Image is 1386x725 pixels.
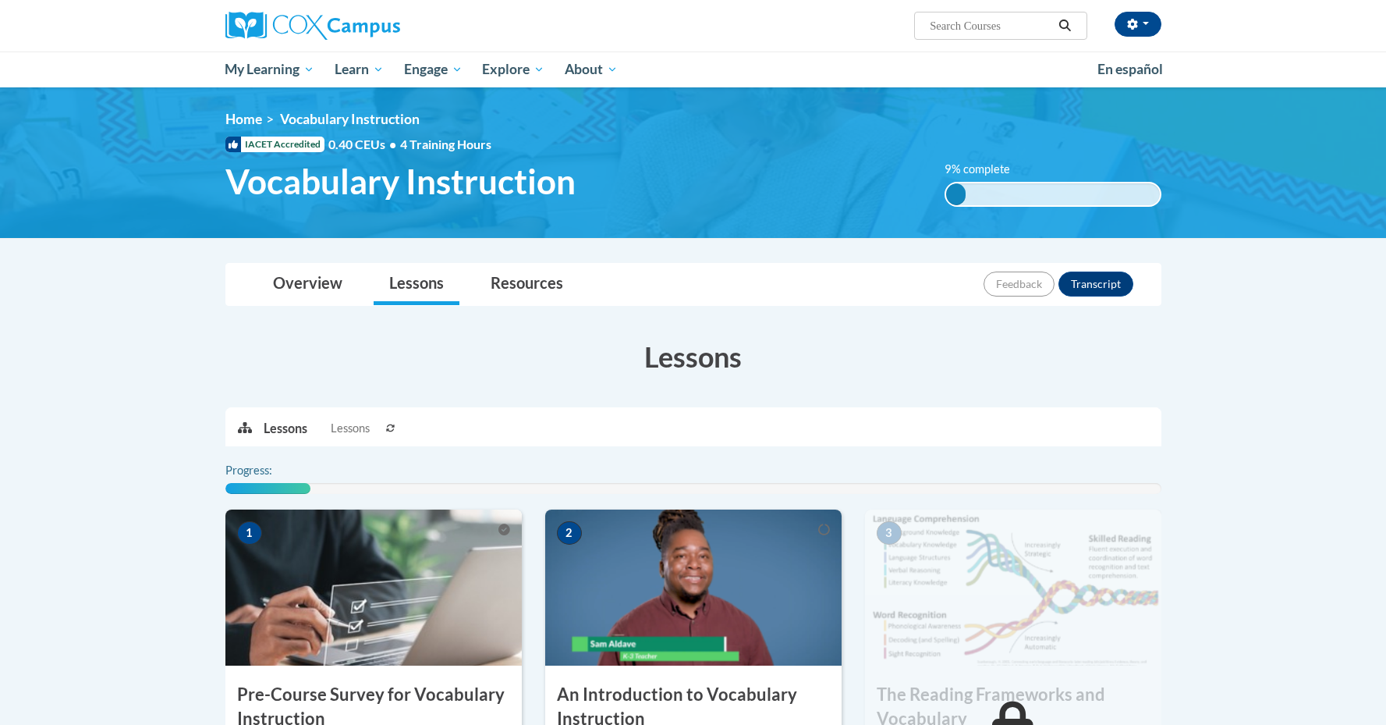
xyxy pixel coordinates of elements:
[394,52,473,87] a: Engage
[225,12,522,40] a: Cox Campus
[328,136,400,153] span: 0.40 CEUs
[225,111,262,127] a: Home
[225,510,522,666] img: Course Image
[928,16,1053,35] input: Search Courses
[225,337,1161,376] h3: Lessons
[1115,12,1161,37] button: Account Settings
[877,521,902,545] span: 3
[545,510,842,666] img: Course Image
[324,52,394,87] a: Learn
[1097,61,1163,77] span: En español
[482,60,544,79] span: Explore
[1087,53,1173,86] a: En español
[400,137,491,151] span: 4 Training Hours
[945,161,1034,178] label: 9% complete
[984,272,1055,297] button: Feedback
[237,521,262,545] span: 1
[202,52,1185,87] div: Main menu
[215,52,325,87] a: My Learning
[225,161,576,202] span: Vocabulary Instruction
[1053,16,1076,35] button: Search
[280,111,420,127] span: Vocabulary Instruction
[475,264,579,305] a: Resources
[557,521,582,545] span: 2
[225,12,400,40] img: Cox Campus
[865,510,1161,666] img: Course Image
[946,183,966,205] div: 9% complete
[225,462,315,479] label: Progress:
[389,137,396,151] span: •
[404,60,463,79] span: Engage
[257,264,358,305] a: Overview
[331,420,370,437] span: Lessons
[555,52,628,87] a: About
[565,60,618,79] span: About
[374,264,459,305] a: Lessons
[225,137,324,152] span: IACET Accredited
[225,60,314,79] span: My Learning
[1058,272,1133,297] button: Transcript
[264,420,307,437] p: Lessons
[335,60,384,79] span: Learn
[472,52,555,87] a: Explore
